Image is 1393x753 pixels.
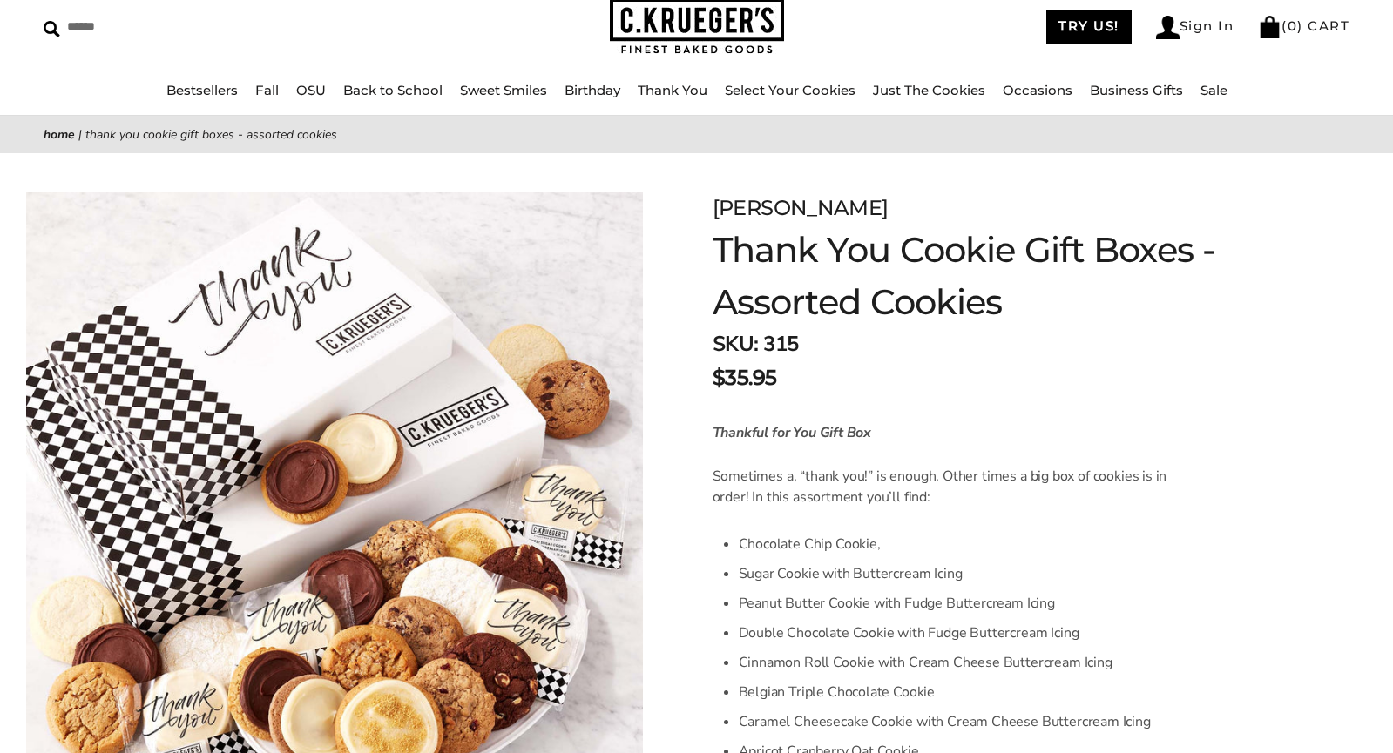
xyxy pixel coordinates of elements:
[1046,10,1132,44] a: TRY US!
[638,82,707,98] a: Thank You
[78,126,82,143] span: |
[1003,82,1072,98] a: Occasions
[44,126,75,143] a: Home
[763,330,799,358] span: 315
[343,82,443,98] a: Back to School
[739,559,1189,588] li: Sugar Cookie with Buttercream Icing
[713,362,777,393] span: $35.95
[44,21,60,37] img: Search
[166,82,238,98] a: Bestsellers
[85,126,337,143] span: Thank You Cookie Gift Boxes - Assorted Cookies
[713,330,759,358] strong: SKU:
[713,224,1268,328] h1: Thank You Cookie Gift Boxes - Assorted Cookies
[739,618,1189,648] li: Double Chocolate Cookie with Fudge Buttercream Icing
[1258,16,1281,38] img: Bag
[1090,82,1183,98] a: Business Gifts
[1200,82,1227,98] a: Sale
[1156,16,1234,39] a: Sign In
[460,82,547,98] a: Sweet Smiles
[725,82,855,98] a: Select Your Cookies
[1288,17,1298,34] span: 0
[739,648,1189,677] li: Cinnamon Roll Cookie with Cream Cheese Buttercream Icing
[565,82,620,98] a: Birthday
[713,466,1189,508] p: Sometimes a, “thank you!” is enough. Other times a big box of cookies is in order! In this assort...
[1258,17,1349,34] a: (0) CART
[44,13,251,40] input: Search
[873,82,985,98] a: Just The Cookies
[1156,16,1180,39] img: Account
[255,82,279,98] a: Fall
[739,588,1189,618] li: Peanut Butter Cookie with Fudge Buttercream Icing
[713,423,872,442] em: Thankful for You Gift Box
[296,82,326,98] a: OSU
[44,124,1349,145] nav: breadcrumbs
[713,192,1268,224] div: [PERSON_NAME]
[739,707,1189,736] li: Caramel Cheesecake Cookie with Cream Cheese Buttercream Icing
[739,529,1189,559] li: Chocolate Chip Cookie,
[739,677,1189,707] li: Belgian Triple Chocolate Cookie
